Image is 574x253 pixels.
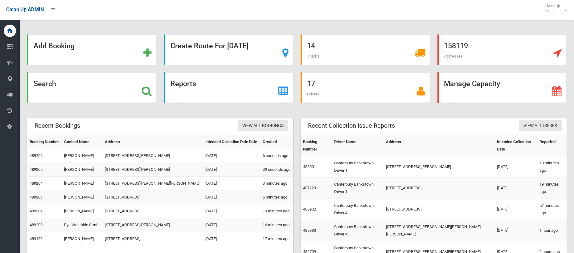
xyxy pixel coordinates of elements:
[437,72,567,103] a: Manage Capacity
[494,220,537,241] td: [DATE]
[203,135,260,149] th: Intended Collection Date Date
[537,156,567,178] td: 10 minutes ago
[102,177,203,191] td: [STREET_ADDRESS][PERSON_NAME][PERSON_NAME]
[30,209,43,213] a: 489202
[203,204,260,218] td: [DATE]
[542,4,566,13] span: Clean Up
[30,181,43,186] a: 489204
[260,135,293,149] th: Created
[494,199,537,220] td: [DATE]
[383,220,494,241] td: [STREET_ADDRESS][PERSON_NAME][PERSON_NAME][PERSON_NAME]
[102,204,203,218] td: [STREET_ADDRESS]
[301,34,430,65] a: 14 Trucks
[307,79,315,88] strong: 17
[203,218,260,232] td: [DATE]
[102,191,203,204] td: [STREET_ADDRESS]
[303,164,316,169] a: 486001
[307,54,319,58] span: Trucks
[34,42,75,50] strong: Add Booking
[332,156,383,178] td: Canterbury Bankstown Driver 1
[260,163,293,177] td: 29 seconds ago
[102,218,203,232] td: [STREET_ADDRESS][PERSON_NAME]
[494,135,537,156] th: Intended Collection Date
[30,195,43,199] a: 489203
[62,218,102,232] td: Rye Westside Strata
[27,34,157,65] a: Add Booking
[444,54,463,58] span: Addresses
[260,232,293,246] td: 17 minutes ago
[62,232,102,246] td: [PERSON_NAME]
[494,178,537,199] td: [DATE]
[102,149,203,163] td: [STREET_ADDRESS][PERSON_NAME]
[30,153,43,158] a: 489206
[545,8,560,13] small: Admin
[102,135,203,149] th: Address
[301,135,332,156] th: Booking Number
[27,72,157,103] a: Search
[332,220,383,241] td: Canterbury Bankstown Driver 4
[102,232,203,246] td: [STREET_ADDRESS]
[301,72,430,103] a: 17 Drivers
[203,149,260,163] td: [DATE]
[383,199,494,220] td: [STREET_ADDRESS]
[6,7,44,13] span: Clean Up ADMIN
[332,199,383,220] td: Canterbury Bankstown Driver 4
[203,232,260,246] td: [DATE]
[203,163,260,177] td: [DATE]
[238,120,288,132] a: View All Bookings
[332,135,383,156] th: Driver Name
[303,207,316,211] a: 486902
[260,204,293,218] td: 10 minutes ago
[30,236,43,241] a: 489199
[62,191,102,204] td: [PERSON_NAME]
[34,79,56,88] strong: Search
[170,79,196,88] strong: Reports
[307,42,315,50] strong: 14
[27,135,62,149] th: Booking Number
[383,156,494,178] td: [STREET_ADDRESS][PERSON_NAME]
[437,34,567,65] a: 158119 Addresses
[383,135,494,156] th: Address
[62,149,102,163] td: [PERSON_NAME]
[332,178,383,199] td: Canterbury Bankstown Driver 1
[164,34,293,65] a: Create Route For [DATE]
[62,163,102,177] td: [PERSON_NAME]
[30,223,43,227] a: 489200
[260,149,293,163] td: 6 seconds ago
[494,156,537,178] td: [DATE]
[102,163,203,177] td: [STREET_ADDRESS][PERSON_NAME]
[260,191,293,204] td: 6 minutes ago
[170,42,248,50] strong: Create Route For [DATE]
[62,204,102,218] td: [PERSON_NAME]
[307,92,319,96] span: Drivers
[537,178,567,199] td: 19 minutes ago
[203,191,260,204] td: [DATE]
[30,167,43,172] a: 489205
[537,135,567,156] th: Reported
[444,79,500,88] strong: Manage Capacity
[260,177,293,191] td: 3 minutes ago
[303,228,316,233] a: 486990
[164,72,293,103] a: Reports
[301,120,402,132] header: Recent Collection Issue Reports
[62,177,102,191] td: [PERSON_NAME]
[537,199,567,220] td: 57 minutes ago
[303,186,316,190] a: 487129
[27,120,88,132] header: Recent Bookings
[444,42,468,50] strong: 158119
[260,218,293,232] td: 16 minutes ago
[62,135,102,149] th: Contact Name
[519,120,562,132] a: View All Issues
[383,178,494,199] td: [STREET_ADDRESS]
[203,177,260,191] td: [DATE]
[537,220,567,241] td: 1 hour ago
